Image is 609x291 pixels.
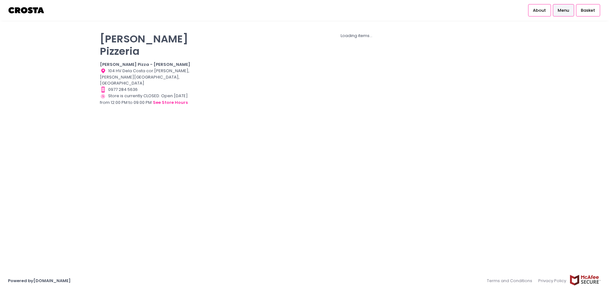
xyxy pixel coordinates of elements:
a: Terms and Conditions [487,275,535,287]
span: Menu [558,7,569,14]
img: mcafee-secure [569,275,601,286]
a: Powered by[DOMAIN_NAME] [8,278,71,284]
div: Store is currently CLOSED. Open [DATE] from 12:00 PM to 09:00 PM [100,93,196,106]
div: Loading items... [204,33,509,39]
img: logo [8,5,45,16]
span: Basket [581,7,595,14]
p: [PERSON_NAME] Pizzeria [100,33,196,57]
span: About [533,7,546,14]
div: 0977 284 5636 [100,86,196,93]
b: [PERSON_NAME] Pizza - [PERSON_NAME] [100,61,190,67]
a: About [528,4,551,16]
a: Privacy Policy [535,275,570,287]
div: 104 HV Dela Costa cor [PERSON_NAME], [PERSON_NAME][GEOGRAPHIC_DATA], [GEOGRAPHIC_DATA] [100,68,196,86]
button: see store hours [153,99,188,106]
a: Menu [553,4,574,16]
